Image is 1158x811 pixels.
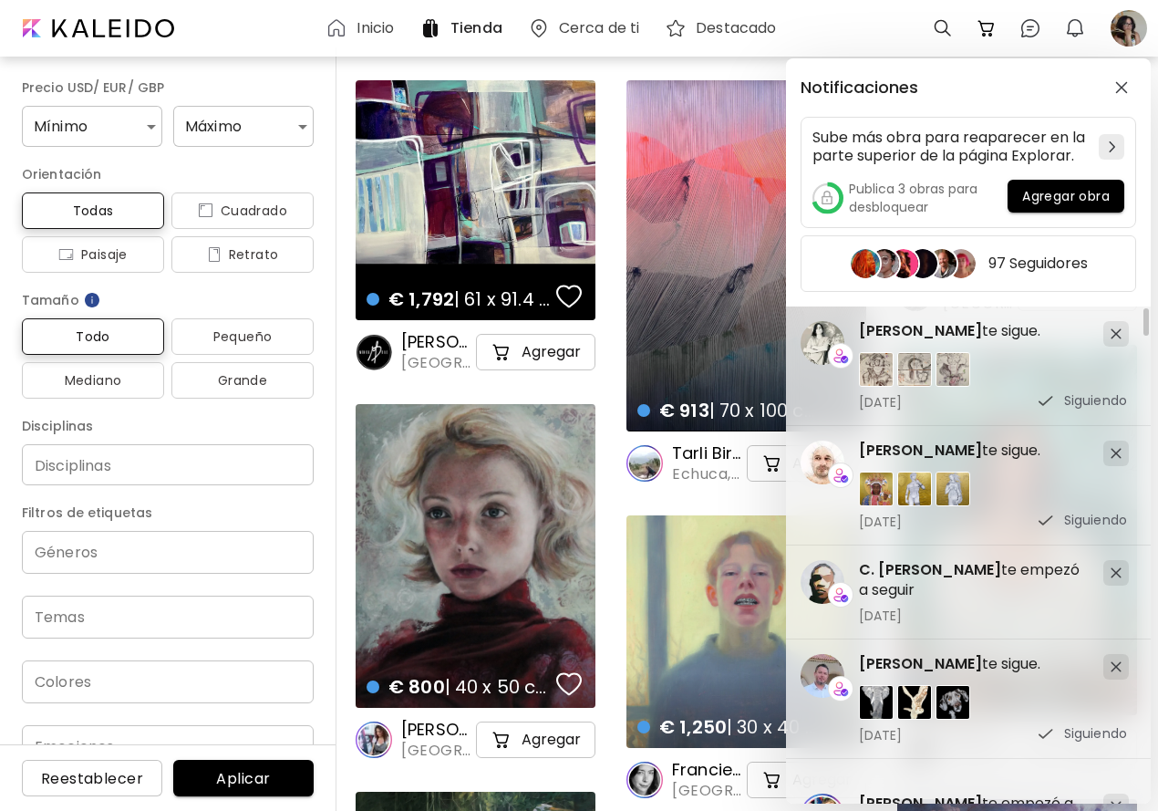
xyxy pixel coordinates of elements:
[859,608,1089,624] span: [DATE]
[988,255,1088,273] h5: 97 Seguidores
[859,441,1089,461] h5: te sigue.
[1022,187,1110,206] span: Agregar obra
[859,440,982,461] span: [PERSON_NAME]
[1064,511,1127,530] p: Siguiendo
[1107,73,1136,102] button: closeButton
[812,129,1091,165] h5: Sube más obra para reaparecer en la parte superior de la página Explorar.
[849,180,1008,216] h5: Publica 3 obras para desbloquear
[859,514,1089,530] span: [DATE]
[1008,180,1124,216] a: Agregar obra
[1008,180,1124,213] button: Agregar obra
[859,560,1089,600] h5: te empezó a seguir
[859,654,1089,674] h5: te sigue.
[801,78,918,97] h5: Notificaciones
[859,559,1001,580] span: C. [PERSON_NAME]
[1109,141,1115,152] img: chevron
[1115,81,1128,94] img: closeButton
[859,394,1089,411] span: [DATE]
[859,727,1089,743] span: [DATE]
[1064,391,1127,411] p: Siguiendo
[859,653,982,674] span: [PERSON_NAME]
[859,320,982,341] span: [PERSON_NAME]
[859,321,1089,341] h5: te sigue.
[1064,724,1127,743] p: Siguiendo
